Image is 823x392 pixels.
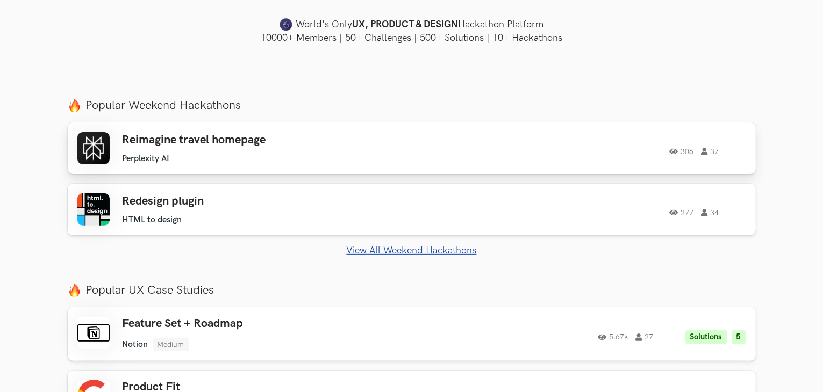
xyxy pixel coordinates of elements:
span: 306 [670,148,694,155]
label: Popular UX Case Studies [68,283,756,297]
img: fire.png [68,99,81,112]
label: Popular Weekend Hackathons [68,98,756,113]
h3: Redesign plugin [123,194,428,208]
li: Solutions [685,330,727,345]
li: Perplexity AI [123,154,170,164]
li: Medium [153,338,189,351]
strong: UX, PRODUCT & DESIGN [352,17,458,32]
h4: 10000+ Members | 50+ Challenges | 500+ Solutions | 10+ Hackathons [68,31,756,45]
h4: World's Only Hackathon Platform [68,17,756,32]
img: fire.png [68,284,81,297]
a: Feature Set + Roadmap Notion Medium 5.67k 27 Solutions 5 [68,307,756,360]
li: HTML to design [123,215,182,225]
img: uxhack-favicon-image.png [280,18,292,32]
a: Redesign plugin HTML to design 277 34 [68,184,756,235]
a: View All Weekend Hackathons [68,245,756,256]
h3: Feature Set + Roadmap [123,317,428,331]
span: 277 [670,209,694,216]
h3: Reimagine travel homepage [123,133,428,147]
span: 37 [702,148,719,155]
a: Reimagine travel homepage Perplexity AI 306 37 [68,122,756,174]
span: 5.67k [598,333,628,341]
span: 34 [702,209,719,216]
li: Notion [123,339,148,350]
span: 27 [636,333,654,341]
li: 5 [732,330,746,345]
